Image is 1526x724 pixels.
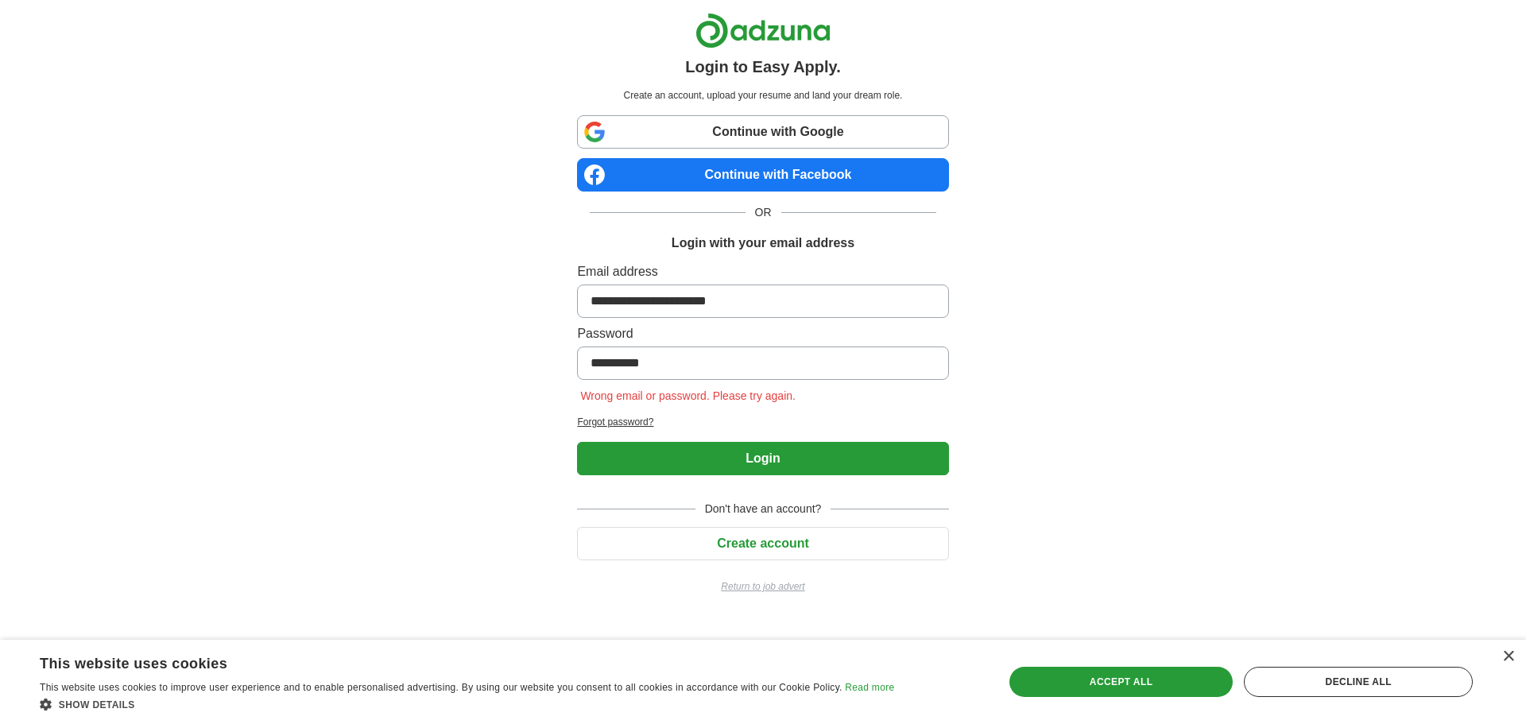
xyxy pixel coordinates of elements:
[695,13,831,48] img: Adzuna logo
[1244,667,1473,697] div: Decline all
[577,158,948,192] a: Continue with Facebook
[695,501,831,517] span: Don't have an account?
[40,649,854,673] div: This website uses cookies
[577,389,799,402] span: Wrong email or password. Please try again.
[577,262,948,281] label: Email address
[580,88,945,103] p: Create an account, upload your resume and land your dream role.
[577,527,948,560] button: Create account
[40,682,842,693] span: This website uses cookies to improve user experience and to enable personalised advertising. By u...
[577,324,948,343] label: Password
[1009,667,1234,697] div: Accept all
[685,55,841,79] h1: Login to Easy Apply.
[577,442,948,475] button: Login
[1502,651,1514,663] div: Close
[577,115,948,149] a: Continue with Google
[577,415,948,429] a: Forgot password?
[59,699,135,710] span: Show details
[845,682,894,693] a: Read more, opens a new window
[577,536,948,550] a: Create account
[672,234,854,253] h1: Login with your email address
[577,579,948,594] a: Return to job advert
[746,204,781,221] span: OR
[40,696,894,712] div: Show details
